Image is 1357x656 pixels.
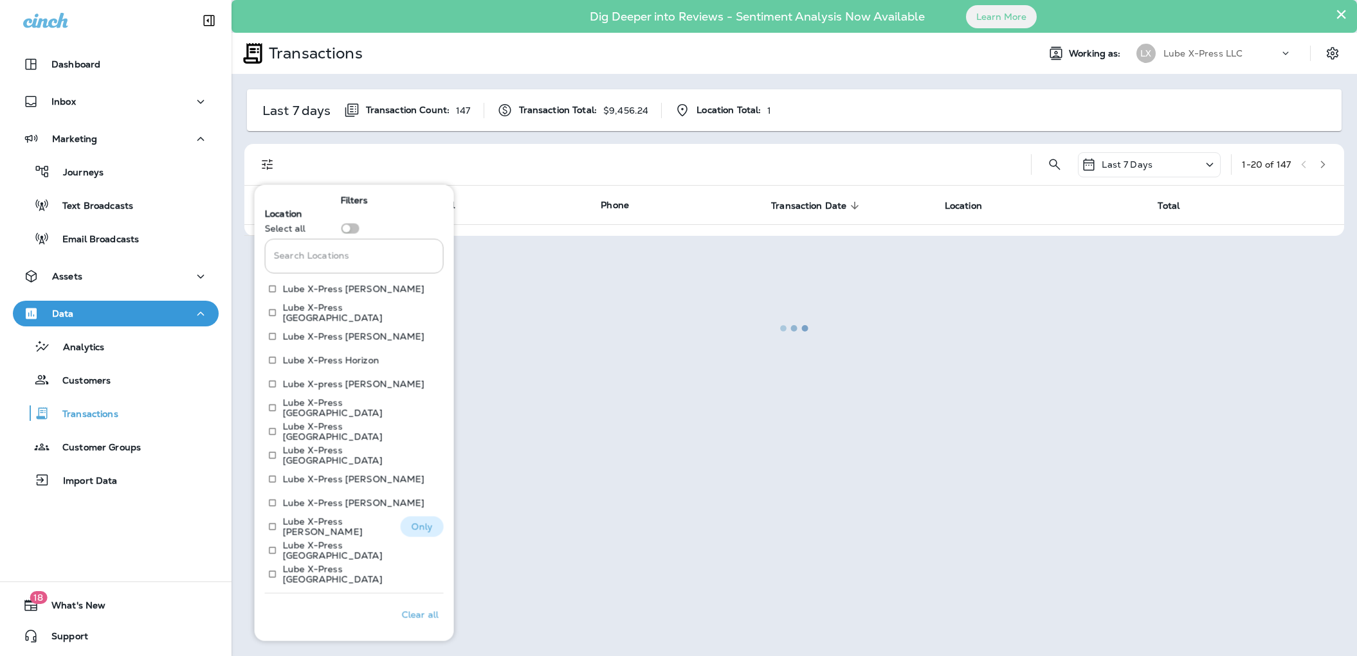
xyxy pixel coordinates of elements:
[283,516,390,536] p: Lube X-Press [PERSON_NAME]
[30,591,47,604] span: 18
[283,474,425,484] p: Lube X-Press [PERSON_NAME]
[13,433,219,460] button: Customer Groups
[13,89,219,114] button: Inbox
[283,540,433,560] p: Lube X-Press [GEOGRAPHIC_DATA]
[13,333,219,360] button: Analytics
[13,301,219,326] button: Data
[283,378,425,389] p: Lube X-press [PERSON_NAME]
[283,563,433,584] p: Lube X-Press [GEOGRAPHIC_DATA]
[13,191,219,218] button: Text Broadcasts
[50,167,104,179] p: Journeys
[50,475,118,488] p: Import Data
[283,331,425,341] p: Lube X-Press [PERSON_NAME]
[13,225,219,252] button: Email Broadcasts
[283,397,433,418] p: Lube X-Press [GEOGRAPHIC_DATA]
[52,308,74,319] p: Data
[51,59,100,69] p: Dashboard
[191,8,227,33] button: Collapse Sidebar
[401,609,438,619] p: Clear all
[13,126,219,152] button: Marketing
[13,623,219,649] button: Support
[50,234,139,246] p: Email Broadcasts
[13,263,219,289] button: Assets
[283,445,433,465] p: Lube X-Press [GEOGRAPHIC_DATA]
[283,421,433,441] p: Lube X-Press [GEOGRAPHIC_DATA]
[50,375,111,387] p: Customers
[50,409,118,421] p: Transactions
[283,283,425,294] p: Lube X-Press [PERSON_NAME]
[283,497,425,508] p: Lube X-Press [PERSON_NAME]
[13,158,219,185] button: Journeys
[50,200,133,213] p: Text Broadcasts
[255,177,454,641] div: Filters
[13,51,219,77] button: Dashboard
[13,592,219,618] button: 18What's New
[13,400,219,427] button: Transactions
[52,134,97,144] p: Marketing
[13,366,219,393] button: Customers
[265,224,305,234] p: Select all
[39,631,88,646] span: Support
[13,466,219,493] button: Import Data
[52,271,82,281] p: Assets
[39,600,105,616] span: What's New
[51,96,76,107] p: Inbox
[396,598,443,630] button: Clear all
[340,195,368,206] span: Filters
[50,342,104,354] p: Analytics
[401,516,444,536] button: Only
[283,355,379,365] p: Lube X-Press Horizon
[283,302,433,323] p: Lube X-Press [GEOGRAPHIC_DATA]
[412,521,433,531] p: Only
[265,208,302,220] span: Location
[50,442,141,454] p: Customer Groups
